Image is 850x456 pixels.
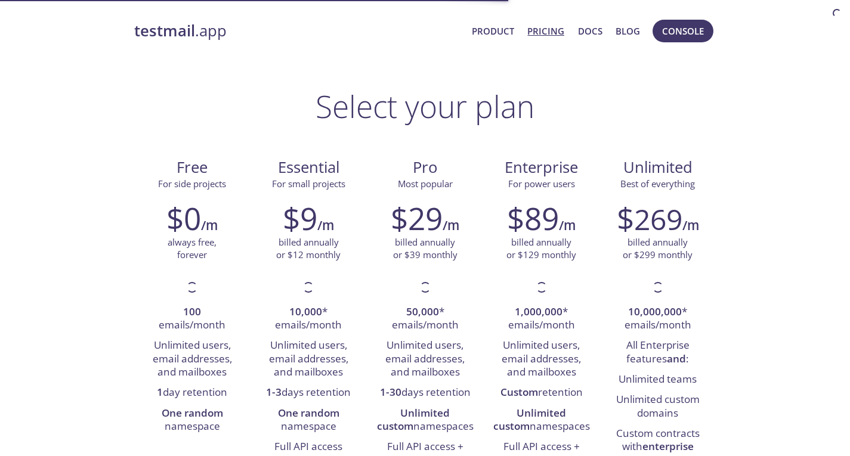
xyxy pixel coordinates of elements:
[162,406,223,420] strong: One random
[272,178,345,190] span: For small projects
[406,305,439,318] strong: 50,000
[259,404,358,438] li: namespace
[682,215,699,235] h6: /m
[183,305,201,318] strong: 100
[493,157,590,178] span: Enterprise
[380,385,401,399] strong: 1-30
[508,178,575,190] span: For power users
[134,21,463,41] a: testmail.app
[157,385,163,399] strong: 1
[500,385,538,399] strong: Custom
[616,23,640,39] a: Blog
[158,178,226,190] span: For side projects
[391,200,443,236] h2: $29
[608,302,707,336] li: * emails/month
[443,215,459,235] h6: /m
[492,336,591,383] li: Unlimited users, email addresses, and mailboxes
[259,336,358,383] li: Unlimited users, email addresses, and mailboxes
[620,178,695,190] span: Best of everything
[608,390,707,424] li: Unlimited custom domains
[617,200,682,236] h2: $
[628,305,682,318] strong: 10,000,000
[377,406,450,433] strong: Unlimited custom
[472,23,514,39] a: Product
[144,157,241,178] span: Free
[492,383,591,403] li: retention
[667,352,686,365] strong: and
[506,236,576,262] p: billed annually or $129 monthly
[134,20,195,41] strong: testmail
[278,406,339,420] strong: One random
[168,236,217,262] p: always free, forever
[317,215,334,235] h6: /m
[376,157,474,178] span: Pro
[376,336,474,383] li: Unlimited users, email addresses, and mailboxes
[201,215,218,235] h6: /m
[259,383,358,403] li: days retention
[398,178,453,190] span: Most popular
[634,200,682,238] span: 269
[143,302,242,336] li: emails/month
[259,302,358,336] li: * emails/month
[276,236,341,262] p: billed annually or $12 monthly
[507,200,559,236] h2: $89
[266,385,282,399] strong: 1-3
[376,404,474,438] li: namespaces
[393,236,458,262] p: billed annually or $39 monthly
[623,236,693,262] p: billed annually or $299 monthly
[515,305,562,318] strong: 1,000,000
[166,200,201,236] h2: $0
[653,20,713,42] button: Console
[492,404,591,438] li: namespaces
[578,23,602,39] a: Docs
[623,157,693,178] span: Unlimited
[143,404,242,438] li: namespace
[492,302,591,336] li: * emails/month
[289,305,322,318] strong: 10,000
[376,383,474,403] li: days retention
[283,200,317,236] h2: $9
[376,302,474,336] li: * emails/month
[493,406,567,433] strong: Unlimited custom
[316,88,534,124] h1: Select your plan
[662,23,704,39] span: Console
[527,23,564,39] a: Pricing
[143,383,242,403] li: day retention
[608,370,707,390] li: Unlimited teams
[559,215,576,235] h6: /m
[143,336,242,383] li: Unlimited users, email addresses, and mailboxes
[608,336,707,370] li: All Enterprise features :
[260,157,357,178] span: Essential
